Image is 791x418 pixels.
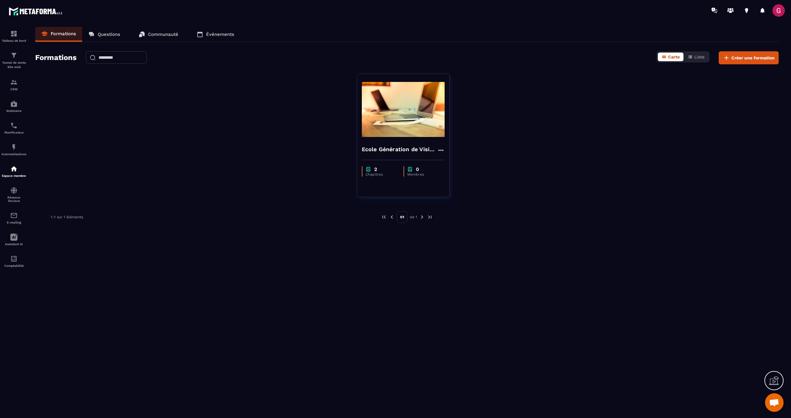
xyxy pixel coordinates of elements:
p: Communauté [148,32,178,37]
img: prev [381,214,387,220]
p: CRM [2,87,26,91]
a: formationformationTableau de bord [2,25,26,47]
button: Liste [684,53,708,61]
img: accountant [10,255,18,262]
a: schedulerschedulerPlanificateur [2,117,26,139]
p: Réseaux Sociaux [2,196,26,203]
p: Assistant IA [2,242,26,246]
img: social-network [10,187,18,194]
h2: Formations [35,51,77,64]
a: Assistant IA [2,229,26,250]
img: email [10,212,18,219]
button: Créer une formation [719,51,779,64]
a: Communauté [133,27,184,42]
p: 01 [397,211,408,223]
p: Planificateur [2,131,26,134]
p: Webinaire [2,109,26,113]
span: Carte [668,54,680,59]
p: 0 [416,166,419,172]
p: Automatisations [2,152,26,156]
img: formation-background [362,79,445,140]
p: Questions [98,32,120,37]
div: Ouvrir le chat [765,393,784,412]
img: automations [10,143,18,151]
img: chapter [407,166,413,172]
img: next [427,214,433,220]
a: formationformationCRM [2,74,26,96]
a: automationsautomationsWebinaire [2,96,26,117]
img: formation [10,52,18,59]
a: Événements [191,27,240,42]
p: 1-1 sur 1 éléments [51,215,83,219]
img: prev [389,214,395,220]
p: E-mailing [2,221,26,224]
a: emailemailE-mailing [2,207,26,229]
a: automationsautomationsEspace membre [2,160,26,182]
p: Tableau de bord [2,39,26,42]
a: automationsautomationsAutomatisations [2,139,26,160]
a: Formations [35,27,82,42]
img: automations [10,100,18,108]
p: Chapitres [366,172,397,177]
span: Liste [694,54,704,59]
img: formation [10,79,18,86]
a: formation-backgroundEcole Génération de Visionnaireschapter2Chapitreschapter0Membres [357,74,457,205]
img: scheduler [10,122,18,129]
p: Espace membre [2,174,26,177]
img: chapter [366,166,371,172]
a: accountantaccountantComptabilité [2,250,26,272]
button: Carte [658,53,683,61]
a: social-networksocial-networkRéseaux Sociaux [2,182,26,207]
p: Formations [51,31,76,36]
p: Membres [407,172,438,177]
span: Créer une formation [731,55,775,61]
a: Questions [82,27,126,42]
p: de 1 [410,215,417,220]
p: Tunnel de vente Site web [2,61,26,69]
p: 2 [374,166,377,172]
h4: Ecole Génération de Visionnaires [362,145,437,154]
p: Événements [206,32,234,37]
img: automations [10,165,18,173]
img: formation [10,30,18,37]
img: next [419,214,425,220]
p: Comptabilité [2,264,26,267]
a: formationformationTunnel de vente Site web [2,47,26,74]
img: logo [9,6,64,17]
